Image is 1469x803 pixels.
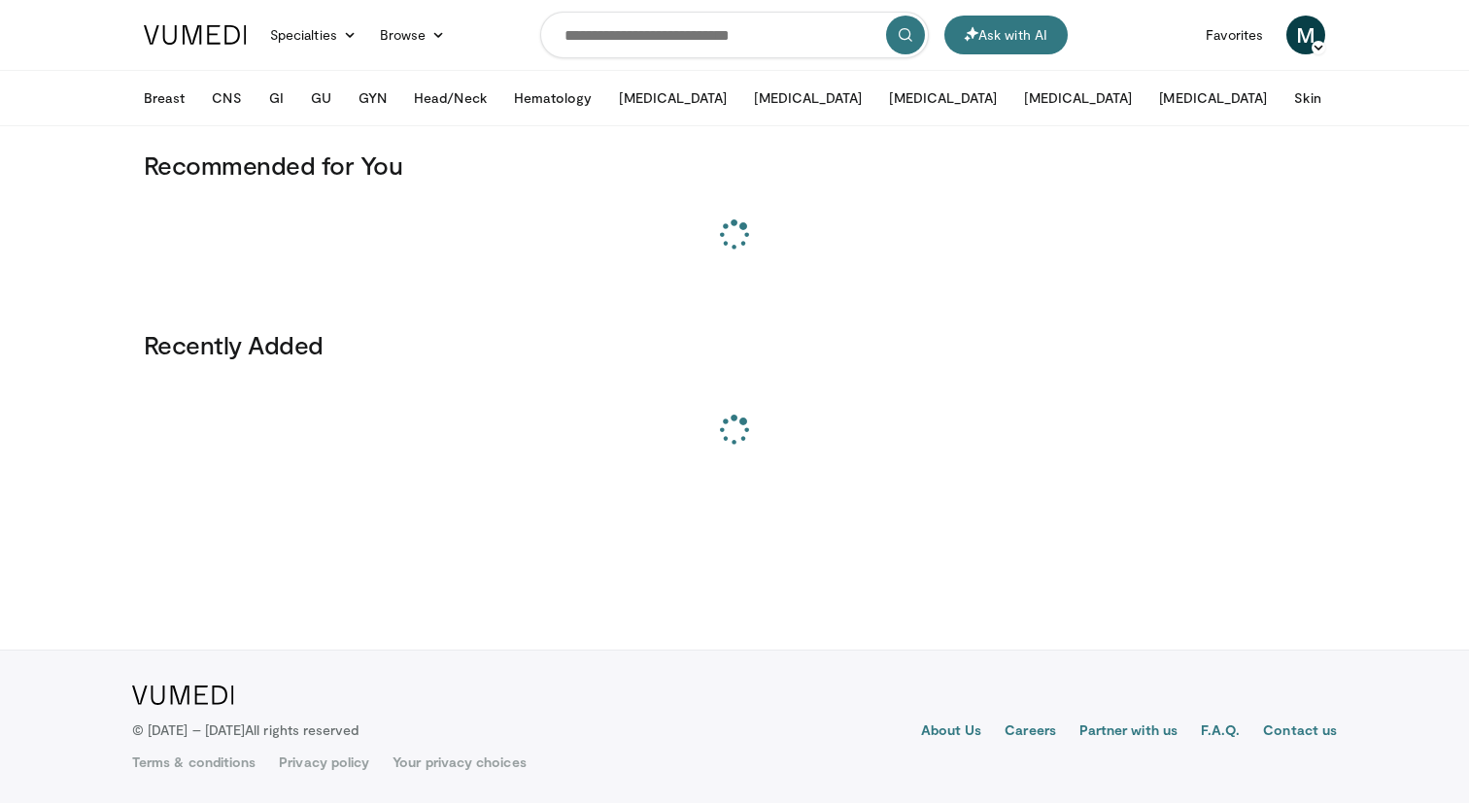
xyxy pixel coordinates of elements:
[257,79,295,117] button: GI
[347,79,398,117] button: GYN
[393,753,526,772] a: Your privacy choices
[258,16,368,54] a: Specialties
[502,79,604,117] button: Hematology
[1201,720,1240,744] a: F.A.Q.
[877,79,1008,117] button: [MEDICAL_DATA]
[132,720,359,740] p: © [DATE] – [DATE]
[144,25,247,45] img: VuMedi Logo
[1012,79,1144,117] button: [MEDICAL_DATA]
[1263,720,1337,744] a: Contact us
[1005,720,1056,744] a: Careers
[299,79,343,117] button: GU
[607,79,738,117] button: [MEDICAL_DATA]
[1286,16,1325,54] a: M
[368,16,458,54] a: Browse
[132,753,256,772] a: Terms & conditions
[144,329,1325,360] h3: Recently Added
[1194,16,1275,54] a: Favorites
[132,686,234,705] img: VuMedi Logo
[402,79,498,117] button: Head/Neck
[144,150,1325,181] h3: Recommended for You
[742,79,873,117] button: [MEDICAL_DATA]
[279,753,369,772] a: Privacy policy
[1147,79,1279,117] button: [MEDICAL_DATA]
[245,721,359,738] span: All rights reserved
[921,720,982,744] a: About Us
[944,16,1068,54] button: Ask with AI
[1079,720,1178,744] a: Partner with us
[132,79,196,117] button: Breast
[540,12,929,58] input: Search topics, interventions
[200,79,253,117] button: CNS
[1282,79,1332,117] button: Skin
